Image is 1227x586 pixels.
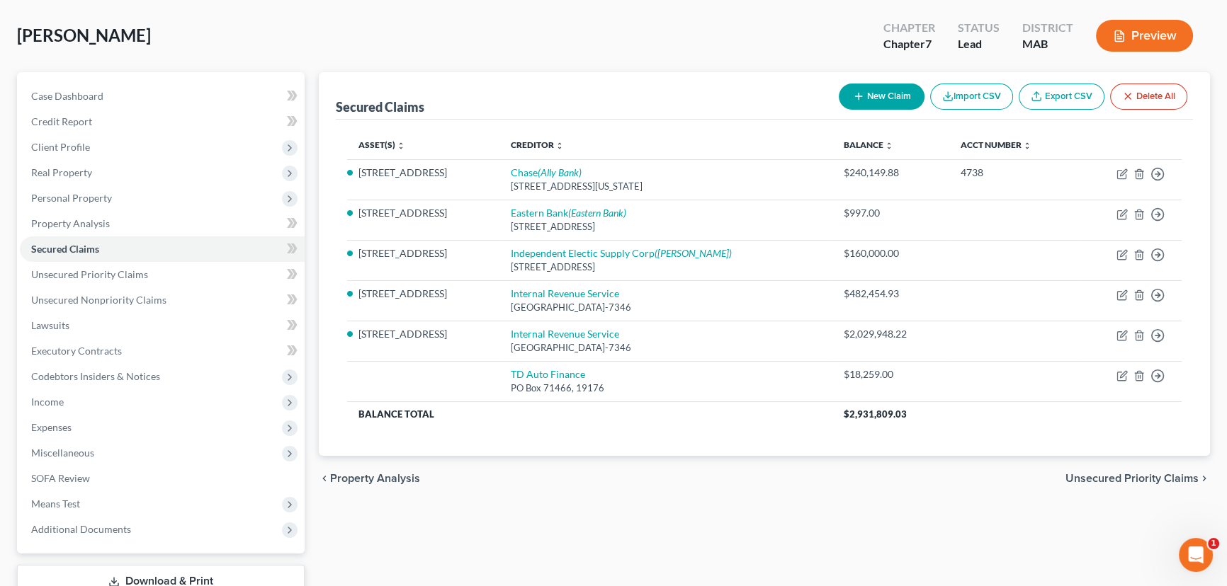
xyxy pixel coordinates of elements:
[31,90,103,102] span: Case Dashboard
[511,166,582,178] a: Chase(Ally Bank)
[930,84,1013,110] button: Import CSV
[839,84,925,110] button: New Claim
[20,338,305,364] a: Executory Contracts
[31,370,160,382] span: Codebtors Insiders & Notices
[20,109,305,134] a: Credit Report
[844,139,893,150] a: Balance unfold_more
[31,421,72,433] span: Expenses
[20,287,305,313] a: Unsecured Nonpriority Claims
[31,243,99,255] span: Secured Claims
[844,246,938,260] div: $160,000.00
[358,327,488,341] li: [STREET_ADDRESS]
[31,345,122,357] span: Executory Contracts
[1019,84,1104,110] a: Export CSV
[358,287,488,301] li: [STREET_ADDRESS]
[511,301,821,314] div: [GEOGRAPHIC_DATA]-7346
[844,166,938,180] div: $240,149.88
[31,217,110,229] span: Property Analysis
[31,192,112,204] span: Personal Property
[336,98,424,115] div: Secured Claims
[1199,473,1210,484] i: chevron_right
[17,25,151,45] span: [PERSON_NAME]
[319,473,330,484] i: chevron_left
[844,327,938,341] div: $2,029,948.22
[31,396,64,408] span: Income
[885,142,893,150] i: unfold_more
[1022,36,1073,52] div: MAB
[1065,473,1199,484] span: Unsecured Priority Claims
[961,166,1065,180] div: 4738
[511,381,821,395] div: PO Box 71466, 19176
[347,401,832,427] th: Balance Total
[31,472,90,484] span: SOFA Review
[1022,20,1073,36] div: District
[958,20,1000,36] div: Status
[844,287,938,301] div: $482,454.93
[1023,142,1031,150] i: unfold_more
[844,408,907,420] span: $2,931,809.03
[511,368,585,380] a: TD Auto Finance
[31,498,80,510] span: Means Test
[511,287,619,299] a: Internal Revenue Service
[883,36,935,52] div: Chapter
[31,447,94,459] span: Miscellaneous
[20,236,305,262] a: Secured Claims
[31,166,92,178] span: Real Property
[511,328,619,340] a: Internal Revenue Service
[20,262,305,287] a: Unsecured Priority Claims
[20,211,305,236] a: Property Analysis
[31,319,69,331] span: Lawsuits
[330,473,420,484] span: Property Analysis
[925,37,932,50] span: 7
[883,20,935,36] div: Chapter
[511,207,626,219] a: Eastern Bank(Eastern Bank)
[511,180,821,193] div: [STREET_ADDRESS][US_STATE]
[511,260,821,274] div: [STREET_ADDRESS]
[1179,538,1213,572] iframe: Intercom live chat
[958,36,1000,52] div: Lead
[397,142,405,150] i: unfold_more
[358,139,405,150] a: Asset(s) unfold_more
[538,166,582,178] i: (Ally Bank)
[844,206,938,220] div: $997.00
[358,166,488,180] li: [STREET_ADDRESS]
[961,139,1031,150] a: Acct Number unfold_more
[20,313,305,338] a: Lawsuits
[844,367,938,381] div: $18,259.00
[1110,84,1187,110] button: Delete All
[1096,20,1193,52] button: Preview
[1208,538,1219,549] span: 1
[511,139,564,150] a: Creditor unfold_more
[319,473,420,484] button: chevron_left Property Analysis
[31,141,90,153] span: Client Profile
[31,523,131,535] span: Additional Documents
[358,246,488,260] li: [STREET_ADDRESS]
[511,220,821,234] div: [STREET_ADDRESS]
[511,247,732,259] a: Independent Electic Supply Corp([PERSON_NAME])
[31,268,148,280] span: Unsecured Priority Claims
[655,247,732,259] i: ([PERSON_NAME])
[555,142,564,150] i: unfold_more
[1065,473,1210,484] button: Unsecured Priority Claims chevron_right
[20,84,305,109] a: Case Dashboard
[568,207,626,219] i: (Eastern Bank)
[358,206,488,220] li: [STREET_ADDRESS]
[20,466,305,491] a: SOFA Review
[31,294,166,306] span: Unsecured Nonpriority Claims
[31,115,92,127] span: Credit Report
[511,341,821,355] div: [GEOGRAPHIC_DATA]-7346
